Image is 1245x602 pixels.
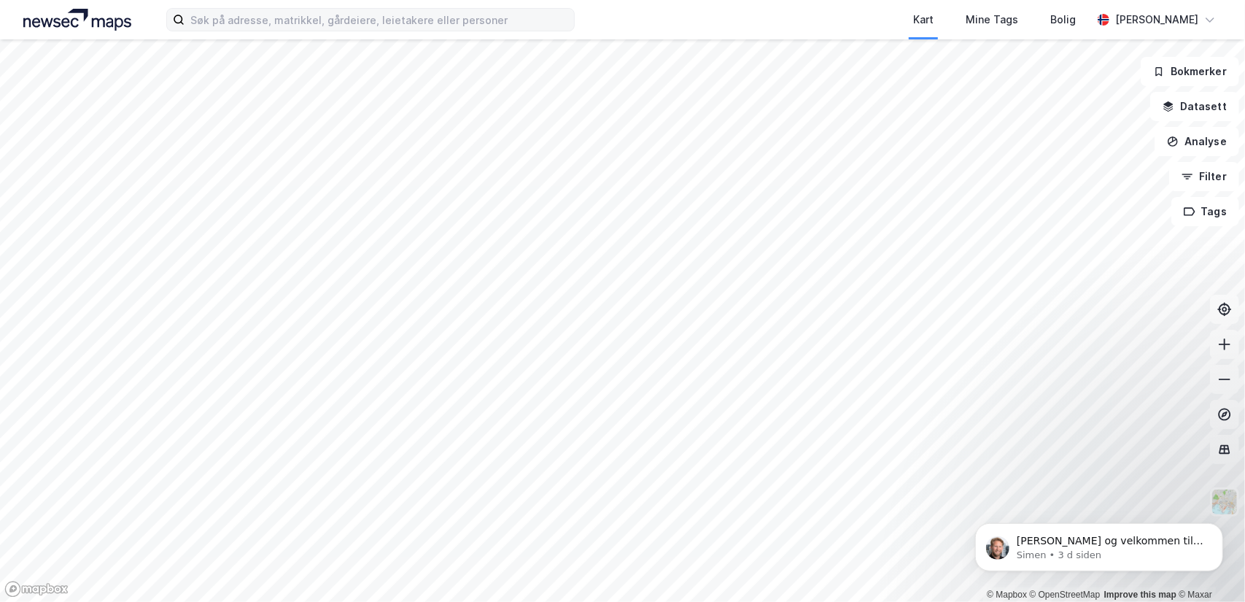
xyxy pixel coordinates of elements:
iframe: Intercom notifications melding [953,493,1245,595]
div: Kart [913,11,934,28]
a: Mapbox [987,590,1027,600]
button: Filter [1169,162,1239,191]
button: Datasett [1150,92,1239,121]
a: Mapbox homepage [4,581,69,598]
a: Improve this map [1104,590,1176,600]
div: Mine Tags [966,11,1018,28]
button: Bokmerker [1141,57,1239,86]
a: OpenStreetMap [1030,590,1101,600]
button: Analyse [1155,127,1239,156]
input: Søk på adresse, matrikkel, gårdeiere, leietakere eller personer [185,9,574,31]
button: Tags [1171,197,1239,226]
div: Bolig [1050,11,1076,28]
img: Z [1211,488,1238,516]
img: logo.a4113a55bc3d86da70a041830d287a7e.svg [23,9,131,31]
div: [PERSON_NAME] [1115,11,1198,28]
